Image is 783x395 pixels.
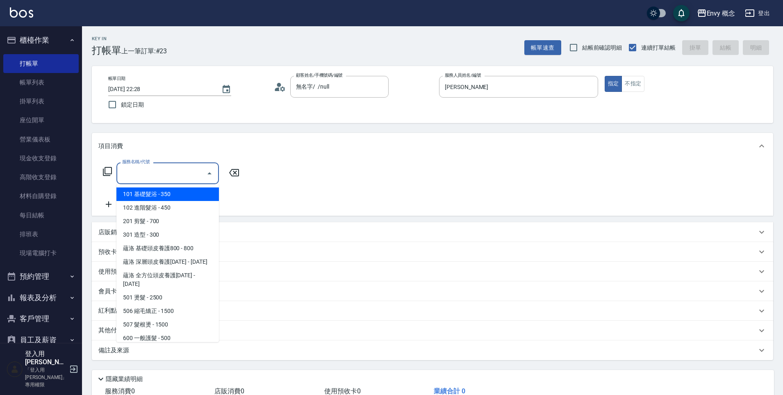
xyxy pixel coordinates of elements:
[621,76,644,92] button: 不指定
[92,222,773,242] div: 店販銷售
[92,321,773,340] div: 其他付款方式入金可用餘額: 0
[92,45,121,56] h3: 打帳單
[92,301,773,321] div: 紅利點數剩餘點數: 0
[3,92,79,111] a: 掛單列表
[3,225,79,244] a: 排班表
[3,187,79,205] a: 材料自購登錄
[605,76,622,92] button: 指定
[216,80,236,99] button: Choose date, selected date is 2025-09-19
[98,287,129,296] p: 會員卡銷售
[92,36,121,41] h2: Key In
[673,5,690,21] button: save
[121,100,144,109] span: 鎖定日期
[116,255,219,269] span: 蘊洛 深層頭皮養護[DATE] - [DATE]
[105,387,135,395] span: 服務消費 0
[121,46,167,56] span: 上一筆訂單:#23
[92,340,773,360] div: 備註及來源
[116,318,219,331] span: 507 髮根燙 - 1500
[116,228,219,242] span: 301 造型 - 300
[92,242,773,262] div: 預收卡販賣
[122,159,150,165] label: 服務名稱/代號
[116,201,219,215] span: 102 進階髮浴 - 450
[3,130,79,149] a: 營業儀表板
[98,142,123,151] p: 項目消費
[434,387,465,395] span: 業績合計 0
[116,331,219,345] span: 600 一般護髮 - 500
[116,304,219,318] span: 506 縮毛矯正 - 1500
[92,133,773,159] div: 項目消費
[3,111,79,130] a: 座位開單
[3,54,79,73] a: 打帳單
[98,306,147,315] p: 紅利點數
[10,7,33,18] img: Logo
[3,308,79,329] button: 客戶管理
[3,149,79,168] a: 現金收支登錄
[3,73,79,92] a: 帳單列表
[3,244,79,263] a: 現場電腦打卡
[25,350,67,366] h5: 登入用[PERSON_NAME]
[214,387,244,395] span: 店販消費 0
[116,242,219,255] span: 蘊洛 基礎頭皮養護800 - 800
[3,329,79,351] button: 員工及薪資
[3,287,79,308] button: 報表及分析
[116,269,219,291] span: 蘊洛 全方位頭皮養護[DATE] - [DATE]
[92,281,773,301] div: 會員卡銷售
[296,72,343,78] label: 顧客姓名/手機號碼/編號
[106,375,143,384] p: 隱藏業績明細
[582,43,622,52] span: 結帳前確認明細
[98,326,174,335] p: 其他付款方式
[7,361,23,377] img: Person
[116,215,219,228] span: 201 剪髮 - 700
[445,72,481,78] label: 服務人員姓名/編號
[3,168,79,187] a: 高階收支登錄
[694,5,739,22] button: Envy 概念
[707,8,735,18] div: Envy 概念
[116,291,219,304] span: 501 燙髮 - 2500
[98,228,123,237] p: 店販銷售
[92,262,773,281] div: 使用預收卡
[324,387,361,395] span: 使用預收卡 0
[641,43,676,52] span: 連續打單結帳
[3,266,79,287] button: 預約管理
[108,82,213,96] input: YYYY/MM/DD hh:mm
[98,267,129,276] p: 使用預收卡
[3,206,79,225] a: 每日結帳
[742,6,773,21] button: 登出
[25,366,67,388] p: 「登入用[PERSON_NAME]」專用權限
[116,187,219,201] span: 101 基礎髮浴 - 350
[98,346,129,355] p: 備註及來源
[203,167,216,180] button: Close
[3,30,79,51] button: 櫃檯作業
[524,40,561,55] button: 帳單速查
[108,75,125,82] label: 帳單日期
[98,248,129,256] p: 預收卡販賣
